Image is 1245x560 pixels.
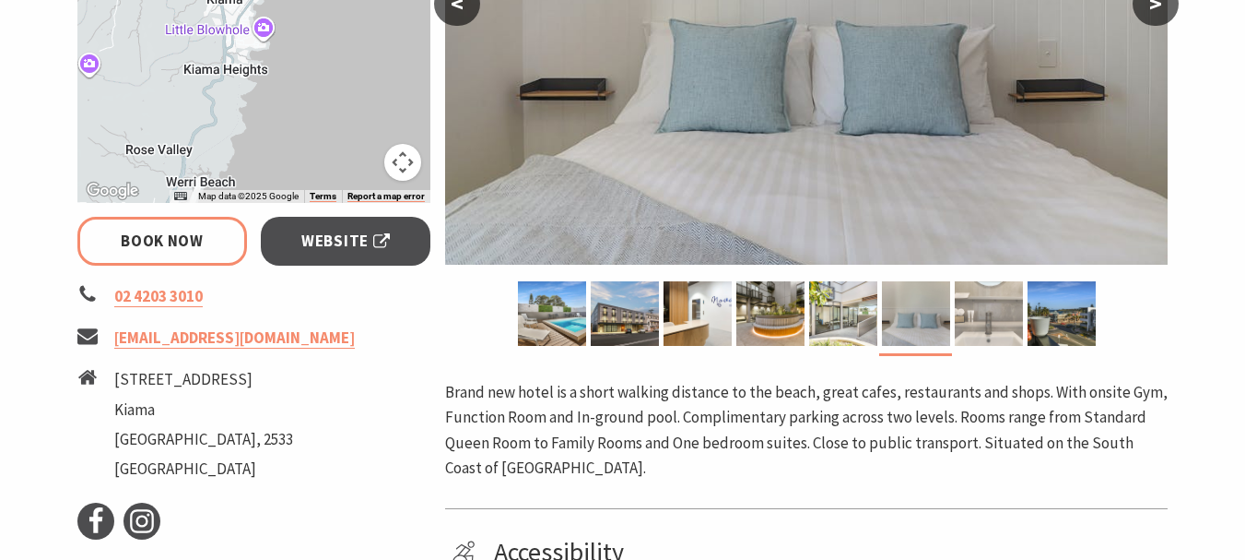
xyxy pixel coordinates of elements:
img: bathroom [955,281,1023,346]
img: Google [82,179,143,203]
a: Book Now [77,217,248,266]
a: 02 4203 3010 [114,286,203,307]
a: Terms (opens in new tab) [310,191,336,202]
img: Beds [882,281,950,346]
li: Kiama [114,398,293,423]
span: Map data ©2025 Google [198,191,299,201]
a: [EMAIL_ADDRESS][DOMAIN_NAME] [114,328,355,349]
img: Exterior [591,281,659,346]
a: Report a map error [347,191,425,202]
a: Open this area in Google Maps (opens a new window) [82,179,143,203]
img: View from Ocean Room, Juliette Balcony [1028,281,1096,346]
span: Website [301,229,390,254]
li: [GEOGRAPHIC_DATA], 2533 [114,427,293,452]
button: Map camera controls [384,144,421,181]
p: Brand new hotel is a short walking distance to the beach, great cafes, restaurants and shops. Wit... [445,380,1168,481]
img: Reception and Foyer [664,281,732,346]
a: Website [261,217,431,266]
li: [GEOGRAPHIC_DATA] [114,457,293,482]
li: [STREET_ADDRESS] [114,367,293,392]
button: Keyboard shortcuts [174,190,187,203]
img: Courtyard [736,281,805,346]
img: Pool [518,281,586,346]
img: Courtyard [809,281,877,346]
